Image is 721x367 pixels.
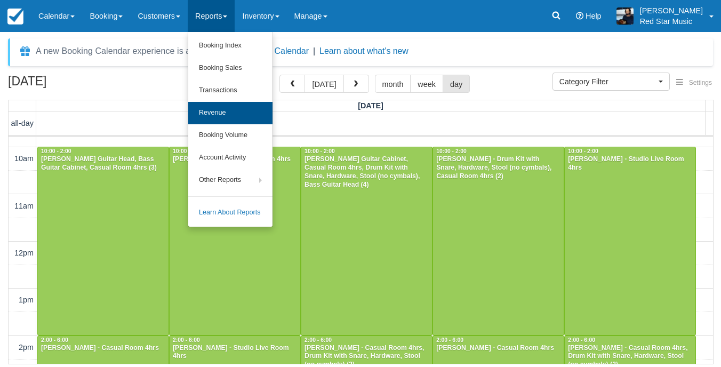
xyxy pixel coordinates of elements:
a: Learn About Reports [188,202,273,224]
a: Other Reports [188,169,273,192]
button: Enable New Calendar [227,46,309,57]
div: [PERSON_NAME] Guitar Head, Bass Guitar Cabinet, Casual Room 4hrs (3) [41,155,166,172]
p: [PERSON_NAME] [640,5,703,16]
span: Category Filter [559,76,656,87]
button: Settings [670,75,718,91]
a: 10:00 - 2:00[PERSON_NAME] Guitar Cabinet, Casual Room 4hrs, Drum Kit with Snare, Hardware, Stool ... [301,147,432,336]
h2: [DATE] [8,75,143,94]
div: A new Booking Calendar experience is available! [36,45,222,58]
a: Booking Volume [188,124,273,147]
a: 10:00 - 2:00[PERSON_NAME] Guitar Head, Bass Guitar Cabinet, Casual Room 4hrs (3) [37,147,169,336]
a: Booking Index [188,35,273,57]
span: 2:00 - 6:00 [568,337,595,343]
span: [DATE] [358,101,383,110]
span: 1pm [19,296,34,304]
span: Settings [689,79,712,86]
span: Help [586,12,602,20]
a: Transactions [188,79,273,102]
span: 2:00 - 6:00 [305,337,332,343]
button: [DATE] [305,75,343,93]
div: [PERSON_NAME] - Studio Live Room 4hrs [567,155,693,172]
span: 10:00 - 2:00 [436,148,467,154]
a: 10:00 - 2:00[PERSON_NAME] - Drum Kit with Snare, Hardware, Stool (no cymbals), Casual Room 4hrs (2) [432,147,564,336]
span: 2:00 - 6:00 [41,337,68,343]
i: Help [576,12,583,20]
span: 11am [14,202,34,210]
a: 10:00 - 2:00[PERSON_NAME] - Studio Live Room 4hrs [564,147,696,336]
div: [PERSON_NAME] - Casual Room 4hrs [41,344,166,353]
span: 2:00 - 6:00 [173,337,200,343]
a: Booking Sales [188,57,273,79]
div: [PERSON_NAME] - Studio Live Room 4hrs [172,344,298,361]
span: 10am [14,154,34,163]
button: week [410,75,443,93]
span: 10:00 - 2:00 [568,148,598,154]
a: 10:00 - 2:00[PERSON_NAME] - Casual Room 4hrs [169,147,301,336]
img: checkfront-main-nav-mini-logo.png [7,9,23,25]
span: 10:00 - 2:00 [173,148,203,154]
button: Category Filter [552,73,670,91]
a: Learn about what's new [319,46,408,55]
a: Account Activity [188,147,273,169]
button: day [443,75,470,93]
a: Revenue [188,102,273,124]
span: 2:00 - 6:00 [436,337,463,343]
div: [PERSON_NAME] - Drum Kit with Snare, Hardware, Stool (no cymbals), Casual Room 4hrs (2) [436,155,561,181]
span: 12pm [14,249,34,257]
p: Red Star Music [640,16,703,27]
div: [PERSON_NAME] Guitar Cabinet, Casual Room 4hrs, Drum Kit with Snare, Hardware, Stool (no cymbals)... [304,155,429,189]
img: A1 [616,7,634,25]
button: month [375,75,411,93]
span: 10:00 - 2:00 [41,148,71,154]
span: | [313,46,315,55]
ul: Reports [188,32,273,227]
div: [PERSON_NAME] - Casual Room 4hrs [172,155,298,164]
span: 2pm [19,343,34,352]
div: [PERSON_NAME] - Casual Room 4hrs [436,344,561,353]
span: 10:00 - 2:00 [305,148,335,154]
span: all-day [11,119,34,127]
